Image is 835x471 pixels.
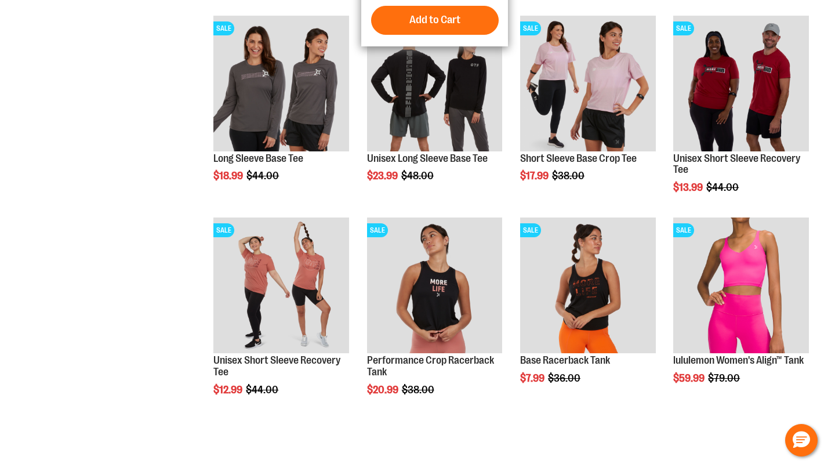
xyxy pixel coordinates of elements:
span: $20.99 [367,384,400,396]
span: $79.00 [708,372,742,384]
span: $38.00 [402,384,436,396]
div: product [667,212,815,414]
img: Product image for Unisex SS Recovery Tee [673,16,809,151]
span: SALE [213,223,234,237]
span: $44.00 [706,182,740,193]
a: Unisex Short Sleeve Recovery Tee [213,354,340,378]
span: $18.99 [213,170,245,182]
span: $36.00 [548,372,582,384]
a: Performance Crop Racerback Tank [367,354,494,378]
span: SALE [213,21,234,35]
span: $17.99 [520,170,550,182]
a: Product image for Base Racerback TankSALE [520,218,656,355]
img: Product image for Unisex Long Sleeve Base Tee [367,16,503,151]
img: Product image for Unisex Short Sleeve Recovery Tee [213,218,349,353]
span: $44.00 [246,384,280,396]
a: Product image for lululemon Womens Align TankSALE [673,218,809,355]
img: Product image for Long Sleeve Base Tee [213,16,349,151]
div: product [361,10,509,212]
span: $12.99 [213,384,244,396]
span: $38.00 [552,170,586,182]
div: product [667,10,815,223]
a: Long Sleeve Base Tee [213,153,303,164]
a: Product image for Performance Crop Racerback TankSALE [367,218,503,355]
a: Product image for Long Sleeve Base TeeSALE [213,16,349,153]
span: $7.99 [520,372,546,384]
span: $23.99 [367,170,400,182]
span: $13.99 [673,182,705,193]
span: $48.00 [401,170,435,182]
span: SALE [673,223,694,237]
span: SALE [520,21,541,35]
img: Product image for Base Racerback Tank [520,218,656,353]
button: Hello, have a question? Let’s chat. [785,424,818,456]
div: product [514,10,662,212]
span: $44.00 [246,170,281,182]
span: SALE [673,21,694,35]
button: Add to Cart [371,6,499,35]
a: Product image for Unisex SS Recovery TeeSALE [673,16,809,153]
a: lululemon Women's Align™ Tank [673,354,804,366]
img: Product image for lululemon Womens Align Tank [673,218,809,353]
span: SALE [520,223,541,237]
div: product [208,212,355,425]
img: Product image for Short Sleeve Base Crop Tee [520,16,656,151]
a: Unisex Short Sleeve Recovery Tee [673,153,800,176]
a: Short Sleeve Base Crop Tee [520,153,637,164]
span: $59.99 [673,372,706,384]
div: product [208,10,355,212]
a: Unisex Long Sleeve Base Tee [367,153,488,164]
a: Base Racerback Tank [520,354,610,366]
span: Add to Cart [409,13,460,26]
span: SALE [367,223,388,237]
a: Product image for Short Sleeve Base Crop TeeSALE [520,16,656,153]
a: Product image for Unisex Short Sleeve Recovery TeeSALE [213,218,349,355]
a: Product image for Unisex Long Sleeve Base TeeSALE [367,16,503,153]
div: product [361,212,509,425]
div: product [514,212,662,414]
img: Product image for Performance Crop Racerback Tank [367,218,503,353]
